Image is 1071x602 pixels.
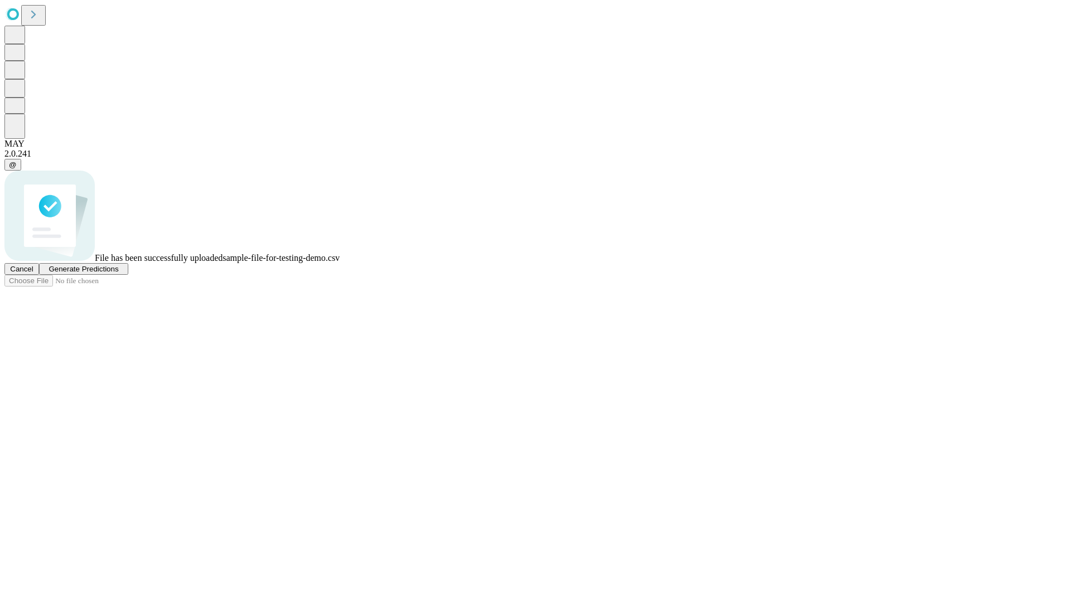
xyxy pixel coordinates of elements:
span: @ [9,161,17,169]
span: Cancel [10,265,33,273]
span: sample-file-for-testing-demo.csv [223,253,340,263]
button: Generate Predictions [39,263,128,275]
span: File has been successfully uploaded [95,253,223,263]
div: MAY [4,139,1067,149]
button: Cancel [4,263,39,275]
span: Generate Predictions [49,265,118,273]
button: @ [4,159,21,171]
div: 2.0.241 [4,149,1067,159]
